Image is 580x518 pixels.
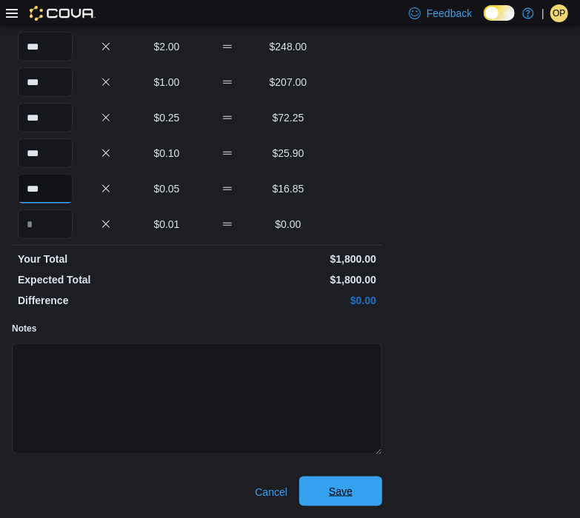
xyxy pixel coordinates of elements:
[261,110,316,125] p: $72.25
[261,75,316,90] p: $207.00
[18,209,73,239] input: Quantity
[18,174,73,203] input: Quantity
[200,293,376,308] p: $0.00
[18,103,73,132] input: Quantity
[139,75,194,90] p: $1.00
[249,477,293,507] button: Cancel
[261,39,316,54] p: $248.00
[261,181,316,196] p: $16.85
[261,146,316,161] p: $25.90
[200,272,376,287] p: $1,800.00
[299,477,382,506] button: Save
[18,293,194,308] p: Difference
[139,39,194,54] p: $2.00
[427,6,472,21] span: Feedback
[18,272,194,287] p: Expected Total
[139,110,194,125] p: $0.25
[139,181,194,196] p: $0.05
[553,4,565,22] span: OP
[200,252,376,266] p: $1,800.00
[550,4,568,22] div: Olivia Palmiere
[30,6,96,21] img: Cova
[18,252,194,266] p: Your Total
[541,4,544,22] p: |
[261,217,316,232] p: $0.00
[139,217,194,232] p: $0.01
[18,67,73,97] input: Quantity
[329,484,353,499] span: Save
[18,32,73,61] input: Quantity
[12,323,36,334] label: Notes
[139,146,194,161] p: $0.10
[484,5,515,21] input: Dark Mode
[255,485,287,499] span: Cancel
[18,138,73,168] input: Quantity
